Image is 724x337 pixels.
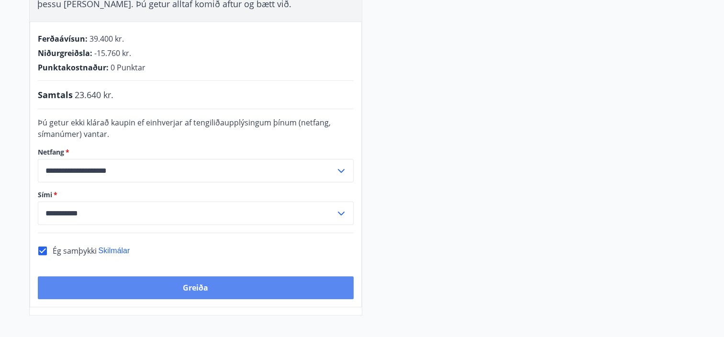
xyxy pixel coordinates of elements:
span: Ferðaávísun : [38,34,88,44]
label: Netfang [38,147,354,157]
span: 39.400 kr. [89,34,124,44]
button: Skilmálar [99,246,130,256]
span: Ég samþykki [53,246,97,256]
span: -15.760 kr. [94,48,131,58]
span: Þú getur ekki klárað kaupin ef einhverjar af tengiliðaupplýsingum þínum (netfang, símanúmer) vantar. [38,117,331,139]
span: Samtals [38,89,73,101]
span: 0 Punktar [111,62,145,73]
span: Niðurgreiðsla : [38,48,92,58]
button: Greiða [38,276,354,299]
span: Punktakostnaður : [38,62,109,73]
span: 23.640 kr. [75,89,113,101]
span: Skilmálar [99,247,130,255]
label: Sími [38,190,354,200]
